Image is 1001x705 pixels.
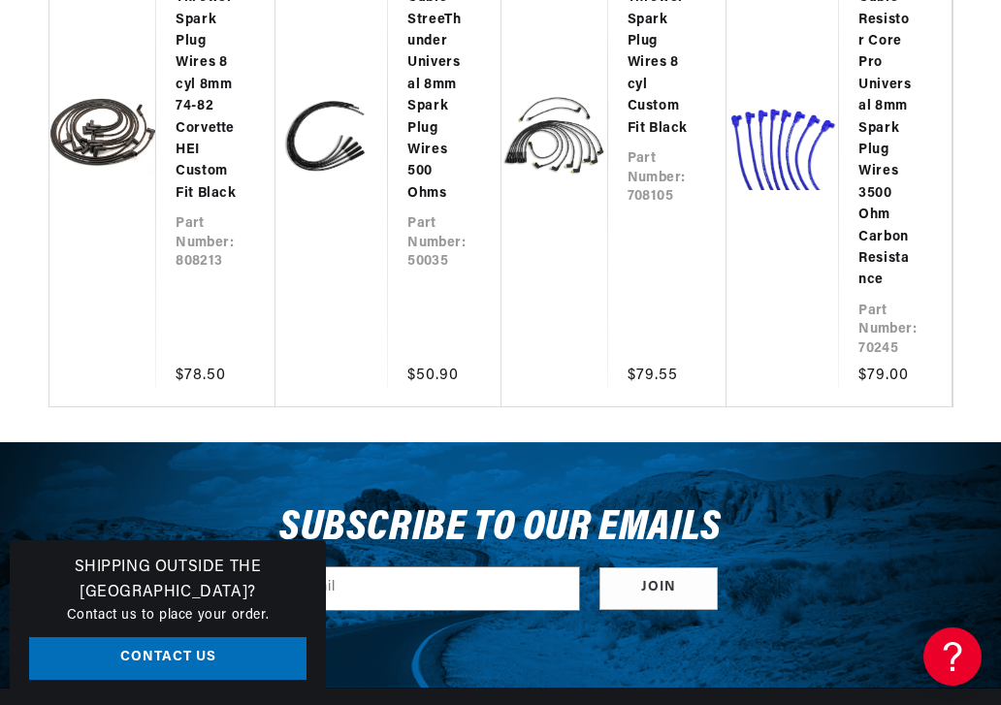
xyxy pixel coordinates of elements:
a: Contact Us [29,637,307,681]
h3: Shipping Outside the [GEOGRAPHIC_DATA]? [29,556,307,605]
h3: Subscribe to our emails [279,510,722,547]
p: Contact us to place your order. [29,605,307,626]
input: Email [284,567,579,610]
button: Subscribe [599,567,718,611]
